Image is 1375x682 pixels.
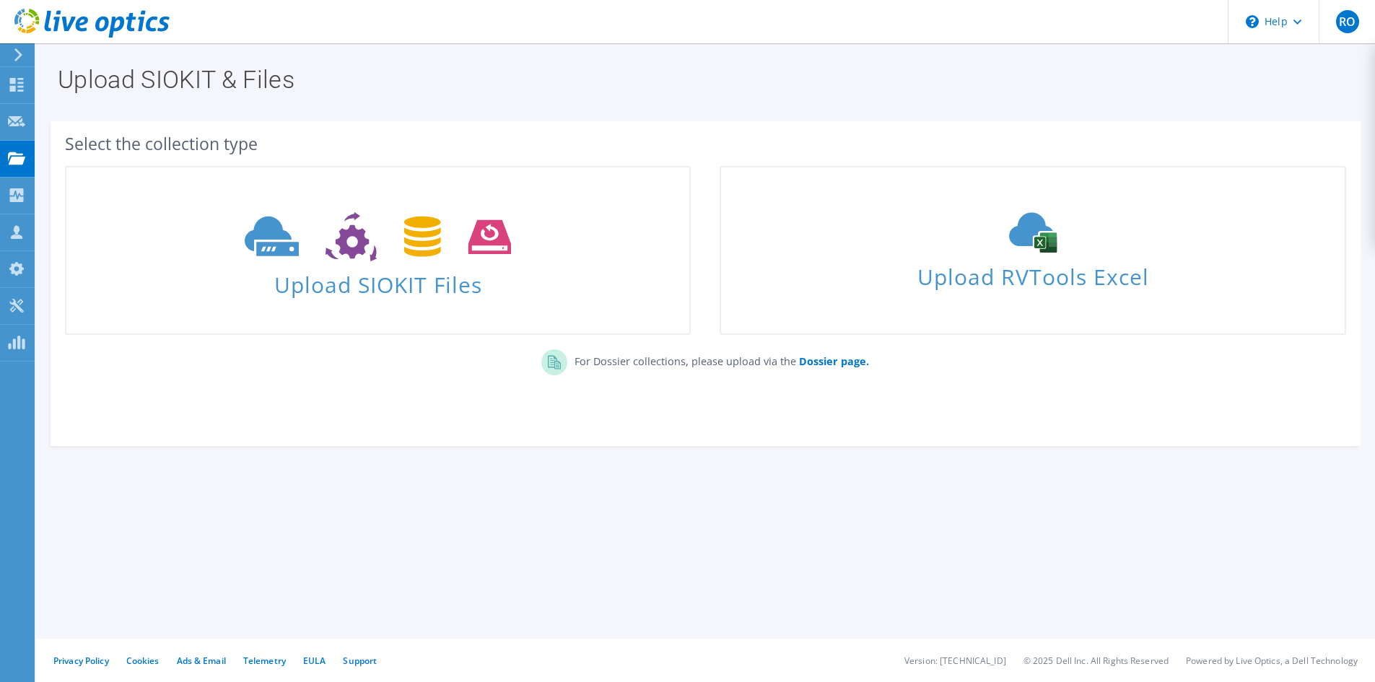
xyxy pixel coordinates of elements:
[53,655,109,667] a: Privacy Policy
[65,136,1346,152] div: Select the collection type
[1186,655,1358,667] li: Powered by Live Optics, a Dell Technology
[243,655,286,667] a: Telemetry
[65,166,691,335] a: Upload SIOKIT Files
[1023,655,1169,667] li: © 2025 Dell Inc. All Rights Reserved
[126,655,160,667] a: Cookies
[66,265,689,296] span: Upload SIOKIT Files
[799,354,869,368] b: Dossier page.
[58,67,1346,92] h1: Upload SIOKIT & Files
[720,166,1345,335] a: Upload RVTools Excel
[567,349,869,370] p: For Dossier collections, please upload via the
[1246,15,1259,28] svg: \n
[1336,10,1359,33] span: RO
[721,258,1344,289] span: Upload RVTools Excel
[303,655,326,667] a: EULA
[904,655,1006,667] li: Version: [TECHNICAL_ID]
[343,655,377,667] a: Support
[177,655,226,667] a: Ads & Email
[796,354,869,368] a: Dossier page.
